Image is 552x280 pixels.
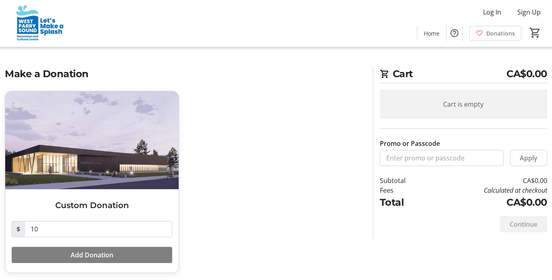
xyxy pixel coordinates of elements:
span: Apply [520,153,537,163]
td: CA$0.00 [428,176,547,185]
td: Fees [380,185,428,195]
span: Log In [483,7,501,17]
span: Donations [486,29,515,38]
td: CA$0.00 [428,195,547,210]
button: Add Donation [12,247,172,263]
span: Sign Up [517,7,541,17]
input: Donation Amount [24,221,172,237]
td: Total [380,195,428,210]
button: Apply [510,150,547,166]
input: Enter promo or passcode [380,150,504,166]
span: CA$0.00 [506,67,547,81]
td: Calculated at checkout [428,185,547,195]
td: Subtotal [380,176,428,185]
h2: Make a Donation [5,67,363,81]
button: Sign Up [511,6,547,19]
h2: Cart [380,67,547,83]
span: Add Donation [71,250,113,260]
span: Home [424,29,440,38]
button: Log In [477,6,508,19]
button: Cart [528,25,542,40]
img: Custom Donation [5,91,179,189]
a: Donations [469,26,521,41]
button: Help [446,25,462,41]
a: Home [417,26,446,41]
img: West Parry Sound Recreation and Cultural Centre Joint Municipal Services Board's Logo [5,3,77,44]
h3: Custom Donation [12,199,172,211]
label: Promo or Passcode [380,139,440,148]
div: Cart is empty [380,90,547,119]
span: $ [12,221,25,237]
